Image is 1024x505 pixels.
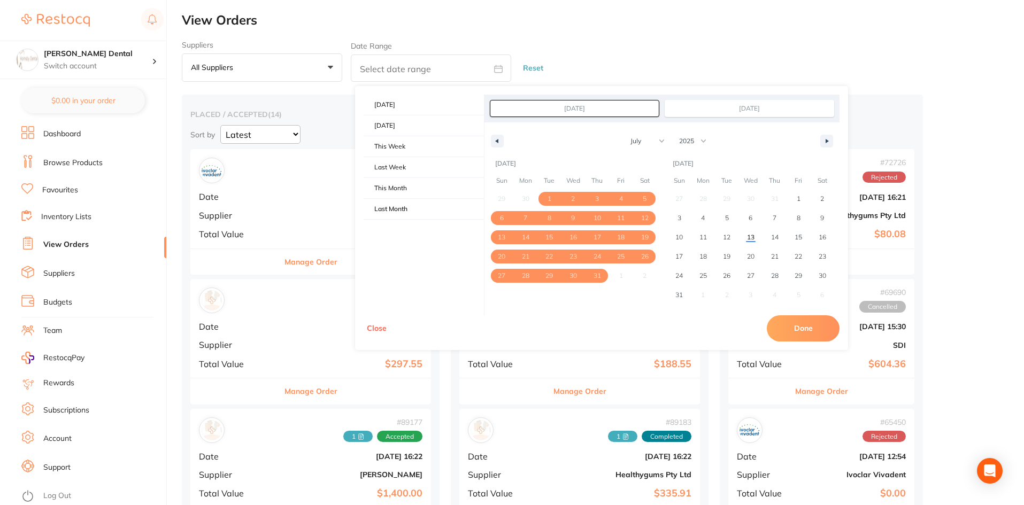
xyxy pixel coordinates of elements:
[471,420,491,440] img: Healthygums Pty Ltd
[279,470,422,479] b: [PERSON_NAME]
[617,208,625,228] span: 11
[351,55,511,82] input: Select date range
[490,247,514,266] button: 20
[561,172,586,189] span: Wed
[21,88,145,113] button: $0.00 in your order
[490,228,514,247] button: 13
[675,266,683,285] span: 24
[677,208,681,228] span: 3
[279,229,422,240] b: $552.09
[498,228,505,247] span: 13
[343,418,422,426] span: # 89177
[279,341,422,349] b: Horseley Dental
[667,285,691,305] button: 31
[537,208,561,228] button: 8
[548,452,691,461] b: [DATE] 16:22
[810,189,834,208] button: 2
[617,247,625,266] span: 25
[739,172,763,189] span: Wed
[585,247,609,266] button: 24
[820,189,824,208] span: 2
[771,247,779,266] span: 21
[571,208,575,228] span: 9
[364,136,484,157] span: This Week
[715,208,739,228] button: 5
[190,149,431,275] div: Ivoclar Vivadent#89181AcceptedDate[DATE] 16:22SupplierIvoclar VivadentTotal Value$552.09Manage Order
[190,130,215,139] p: Sort by
[41,212,91,222] a: Inventory Lists
[490,208,514,228] button: 6
[787,228,811,247] button: 15
[737,488,790,498] span: Total Value
[43,491,71,501] a: Log Out
[819,228,826,247] span: 16
[43,129,81,139] a: Dashboard
[820,208,824,228] span: 9
[43,353,84,363] span: RestocqPay
[699,266,707,285] span: 25
[667,154,834,173] div: [DATE]
[364,95,484,115] button: [DATE]
[537,228,561,247] button: 15
[569,266,577,285] span: 30
[608,431,637,442] span: Received
[725,208,729,228] span: 5
[514,247,538,266] button: 21
[633,228,657,247] button: 19
[810,172,834,189] span: Sat
[977,458,1003,484] div: Open Intercom Messenger
[747,228,754,247] span: 13
[571,189,575,208] span: 2
[44,61,152,72] p: Switch account
[364,199,484,220] button: Last Month
[561,189,586,208] button: 2
[284,249,337,275] button: Manage Order
[182,41,342,49] label: Suppliers
[795,228,802,247] span: 15
[514,172,538,189] span: Mon
[799,193,906,201] b: [DATE] 16:21
[715,266,739,285] button: 26
[537,247,561,266] button: 22
[545,247,553,266] span: 22
[594,208,601,228] span: 10
[609,172,633,189] span: Fri
[279,359,422,370] b: $297.55
[863,431,906,442] span: Rejected
[799,452,906,461] b: [DATE] 12:54
[351,42,392,50] label: Date Range
[199,488,271,498] span: Total Value
[43,462,71,473] a: Support
[569,228,577,247] span: 16
[633,172,657,189] span: Sat
[182,13,1024,28] h2: View Orders
[490,154,657,173] div: [DATE]
[787,189,811,208] button: 1
[737,452,790,461] span: Date
[859,301,906,313] span: Cancelled
[667,228,691,247] button: 10
[21,488,163,505] button: Log Out
[691,208,715,228] button: 4
[609,189,633,208] button: 4
[43,325,62,336] a: Team
[21,352,84,364] a: RestocqPay
[199,340,271,349] span: Supplier
[667,247,691,266] button: 17
[43,405,89,416] a: Subscriptions
[468,488,540,498] span: Total Value
[723,247,730,266] span: 19
[667,172,691,189] span: Sun
[609,208,633,228] button: 11
[859,288,906,297] span: # 69690
[799,470,906,479] b: Ivoclar Vivadent
[199,452,271,461] span: Date
[21,8,90,33] a: Restocq Logo
[498,247,505,266] span: 20
[773,208,776,228] span: 7
[641,208,649,228] span: 12
[594,266,601,285] span: 31
[787,208,811,228] button: 8
[43,378,74,389] a: Rewards
[797,208,800,228] span: 8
